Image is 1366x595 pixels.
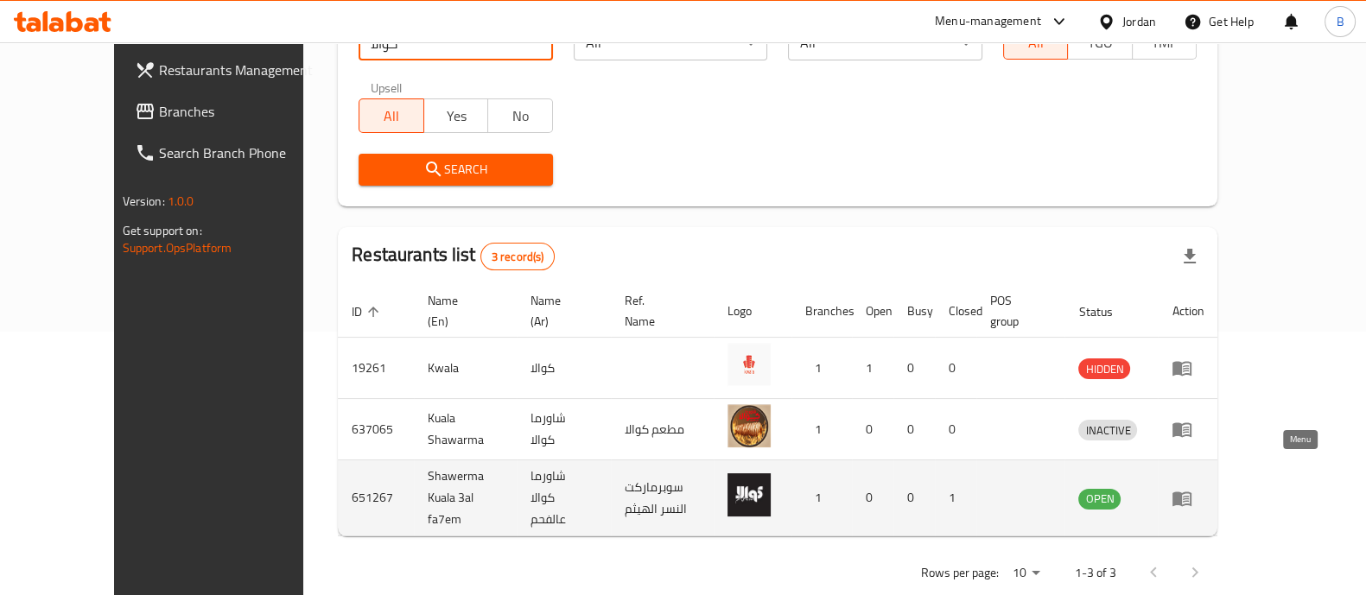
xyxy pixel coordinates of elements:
td: سوبرماركت النسر الهيثم [611,460,714,536]
a: Search Branch Phone [121,132,342,174]
td: كوالا [517,338,611,399]
span: No [495,104,546,129]
td: 0 [852,460,893,536]
div: Rows per page: [1005,560,1046,586]
td: 637065 [338,399,414,460]
span: POS group [990,290,1045,332]
span: B [1336,12,1344,31]
th: Closed [935,285,976,338]
th: Logo [714,285,791,338]
div: Menu-management [935,11,1041,32]
span: All [1011,30,1062,55]
p: Rows per page: [920,562,998,584]
a: Branches [121,91,342,132]
span: Get support on: [123,219,202,242]
td: Kuala Shawarma [414,399,517,460]
span: Branches [159,101,328,122]
img: Kuala Shawarma [727,404,771,447]
img: Kwala [727,343,771,386]
td: 1 [791,338,852,399]
button: Yes [423,98,489,133]
td: 0 [852,399,893,460]
th: Busy [893,285,935,338]
td: 0 [893,399,935,460]
span: OPEN [1078,489,1121,509]
button: All [359,98,424,133]
td: 0 [935,399,976,460]
td: Kwala [414,338,517,399]
td: 19261 [338,338,414,399]
span: Status [1078,301,1134,322]
span: Search Branch Phone [159,142,328,163]
img: Shawerma Kuala 3al fa7em [727,473,771,516]
span: 3 record(s) [481,249,555,265]
label: Upsell [371,81,403,93]
span: Restaurants Management [159,60,328,80]
td: 651267 [338,460,414,536]
div: Total records count [480,243,556,270]
th: Open [852,285,893,338]
td: 1 [791,399,852,460]
span: All [366,104,417,129]
td: شاورما كوالا عالفحم [517,460,611,536]
span: HIDDEN [1078,359,1130,379]
span: Name (Ar) [531,290,590,332]
div: Jordan [1122,12,1156,31]
span: INACTIVE [1078,421,1137,440]
button: No [487,98,553,133]
a: Support.OpsPlatform [123,237,232,259]
div: Menu [1172,419,1204,440]
th: Action [1158,285,1217,338]
td: 1 [935,460,976,536]
td: شاورما كوالا [517,399,611,460]
span: Yes [431,104,482,129]
td: 1 [791,460,852,536]
td: 0 [893,338,935,399]
td: 1 [852,338,893,399]
table: enhanced table [338,285,1217,536]
span: Ref. Name [625,290,693,332]
td: Shawerma Kuala 3al fa7em [414,460,517,536]
div: HIDDEN [1078,358,1130,379]
h2: Restaurants list [352,242,555,270]
td: مطعم كوالا [611,399,714,460]
span: TGO [1075,30,1126,55]
td: 0 [935,338,976,399]
button: Search [359,154,553,186]
div: Menu [1172,358,1204,378]
a: Restaurants Management [121,49,342,91]
div: OPEN [1078,489,1121,510]
div: INACTIVE [1078,420,1137,440]
span: ID [352,301,384,322]
td: 0 [893,460,935,536]
div: Export file [1169,236,1210,277]
span: TMP [1140,30,1191,55]
p: 1-3 of 3 [1074,562,1115,584]
span: Version: [123,190,165,212]
span: Search [372,159,539,180]
span: Name (En) [428,290,496,332]
th: Branches [791,285,852,338]
span: 1.0.0 [168,190,194,212]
